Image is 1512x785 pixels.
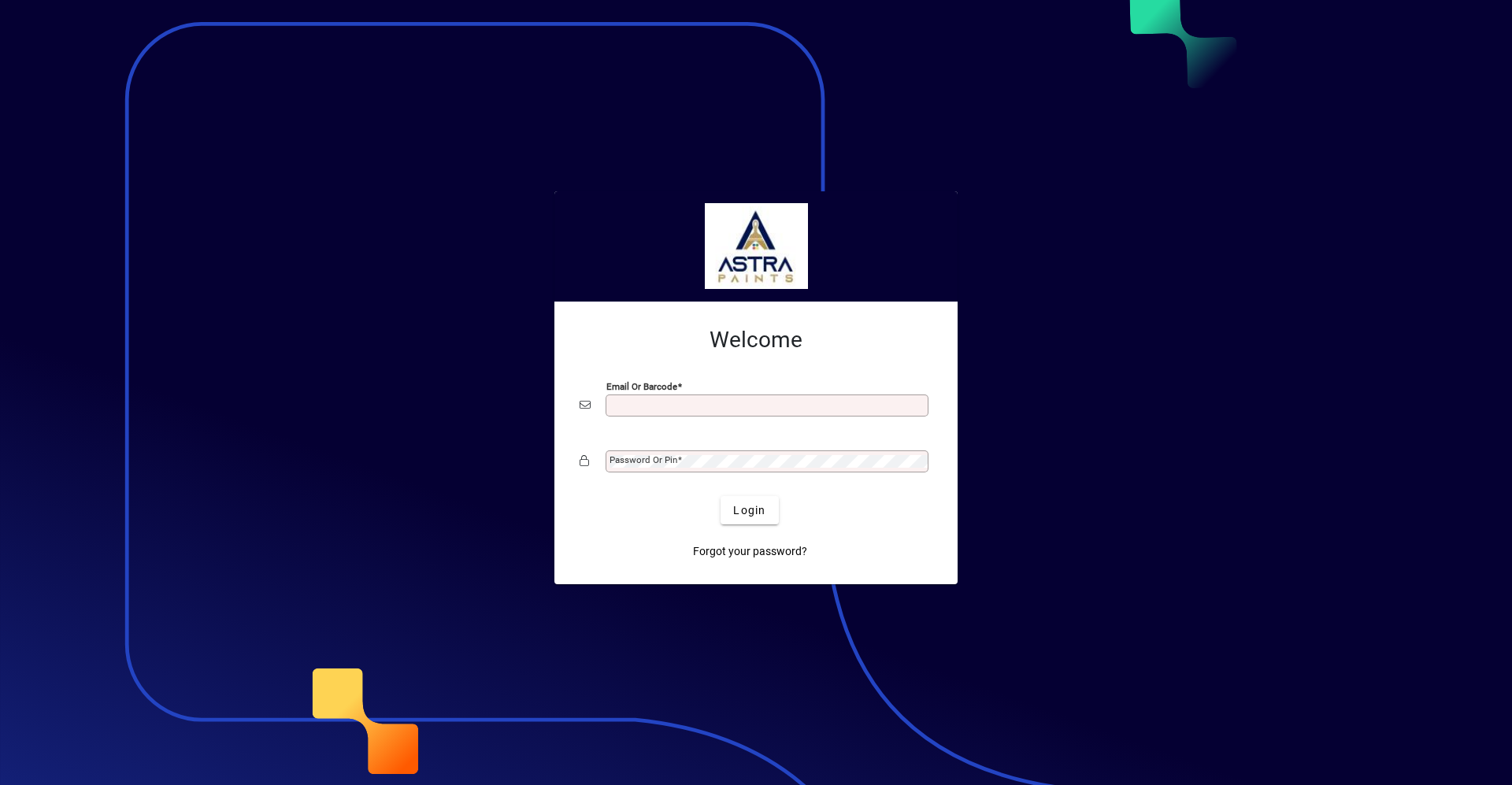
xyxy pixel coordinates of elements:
[693,543,807,560] span: Forgot your password?
[687,537,813,565] a: Forgot your password?
[721,496,778,524] button: Login
[606,381,677,392] mat-label: Email or Barcode
[733,502,765,519] span: Login
[610,454,677,465] mat-label: Password or Pin
[580,327,932,354] h2: Welcome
